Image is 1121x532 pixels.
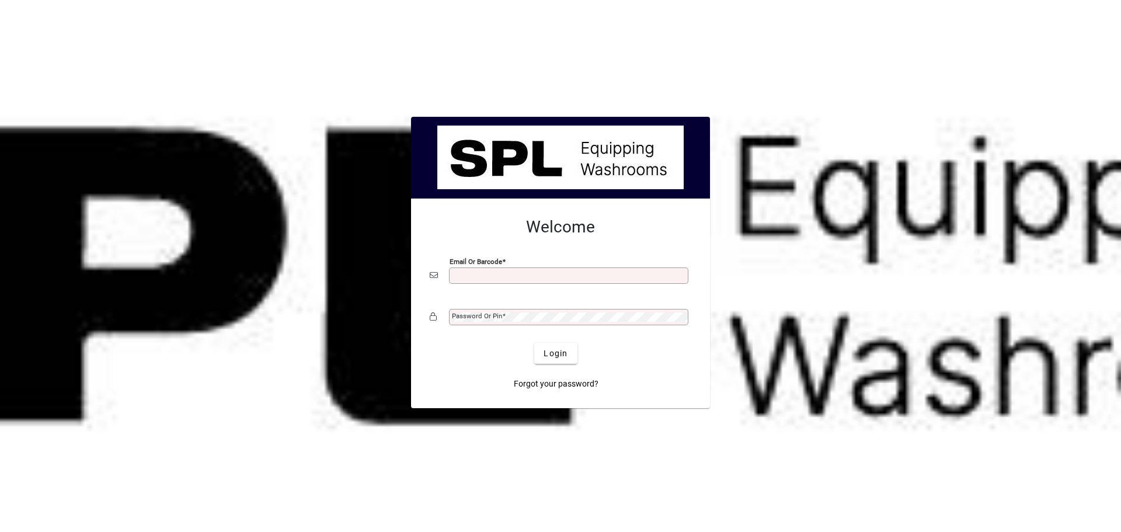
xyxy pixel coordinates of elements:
span: Forgot your password? [514,378,598,390]
mat-label: Password or Pin [452,312,502,320]
h2: Welcome [430,217,691,237]
a: Forgot your password? [509,373,603,394]
button: Login [534,343,577,364]
mat-label: Email or Barcode [450,258,502,266]
span: Login [544,347,568,360]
